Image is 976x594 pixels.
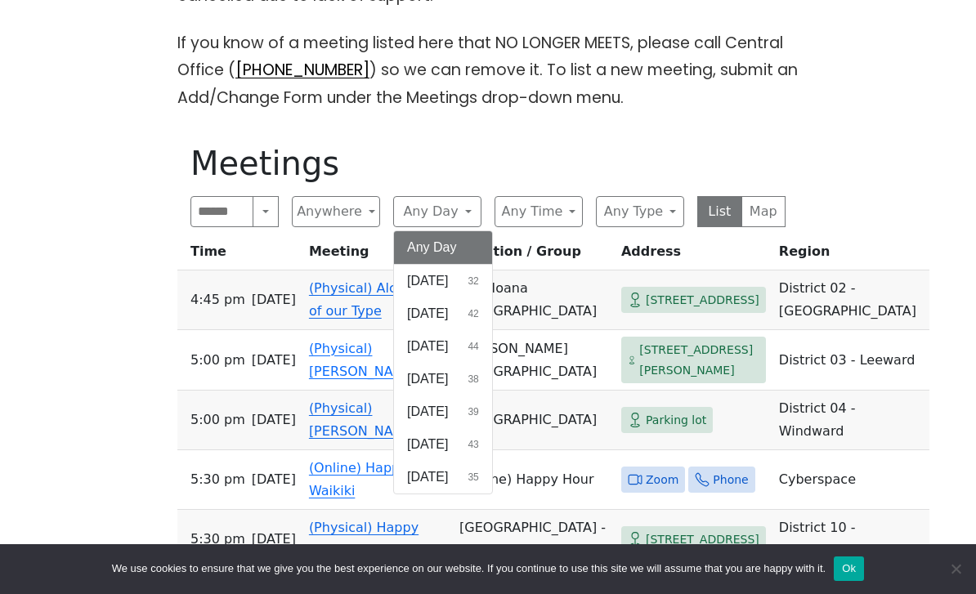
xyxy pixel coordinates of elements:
span: 44 results [468,339,478,354]
button: Anywhere [292,196,380,227]
span: [STREET_ADDRESS] [646,529,759,550]
td: Cyberspace [772,450,929,510]
th: Location / Group [453,240,615,270]
th: Region [772,240,929,270]
span: 39 results [468,404,478,419]
button: Any Type [596,196,684,227]
span: 35 results [468,470,478,485]
td: (Online) Happy Hour [453,450,615,510]
button: Search [253,196,279,227]
span: Parking lot [646,410,706,431]
td: [GEOGRAPHIC_DATA] - [GEOGRAPHIC_DATA] [453,510,615,569]
td: [GEOGRAPHIC_DATA] [453,391,615,450]
span: [DATE] [407,467,448,487]
span: 5:30 PM [190,528,245,551]
td: [PERSON_NAME][GEOGRAPHIC_DATA] [453,330,615,391]
span: 5:00 PM [190,409,245,431]
a: (Physical) [PERSON_NAME] [309,400,418,439]
span: 4:45 PM [190,288,245,311]
a: (Physical) [PERSON_NAME] [309,341,418,379]
span: [DATE] [252,468,296,491]
span: 32 results [468,274,478,288]
a: [PHONE_NUMBER] [235,59,369,81]
button: Ok [834,556,864,581]
button: [DATE]38 results [394,363,492,395]
span: 42 results [468,306,478,321]
button: Any Time [495,196,583,227]
span: 38 results [468,372,478,386]
span: Phone [713,470,748,490]
a: (Online) Happy Hour Waikiki [309,460,443,498]
span: [DATE] [407,369,448,389]
button: Any Day [393,196,481,227]
span: [DATE] [252,409,296,431]
a: (Physical) Happy Hour [309,520,419,558]
button: Map [741,196,786,227]
button: [DATE]32 results [394,265,492,297]
span: [STREET_ADDRESS][PERSON_NAME] [639,340,759,380]
span: [DATE] [252,288,296,311]
td: Ala Moana [GEOGRAPHIC_DATA] [453,270,615,330]
button: [DATE]39 results [394,395,492,428]
span: [DATE] [407,402,448,422]
td: District 03 - Leeward [772,330,929,391]
span: 43 results [468,437,478,452]
span: [DATE] [407,271,448,291]
button: [DATE]43 results [394,428,492,461]
th: Address [615,240,772,270]
div: Any Day [393,230,493,494]
span: Zoom [646,470,678,490]
span: No [947,561,964,577]
button: List [697,196,742,227]
input: Search [190,196,253,227]
span: We use cookies to ensure that we give you the best experience on our website. If you continue to ... [112,561,826,577]
button: [DATE]35 results [394,461,492,494]
button: [DATE]44 results [394,330,492,363]
p: If you know of a meeting listed here that NO LONGER MEETS, please call Central Office ( ) so we c... [177,29,799,111]
span: [DATE] [407,435,448,454]
span: 5:00 PM [190,349,245,372]
td: District 02 - [GEOGRAPHIC_DATA] [772,270,929,330]
span: [DATE] [252,349,296,372]
h1: Meetings [190,144,786,183]
span: [DATE] [252,528,296,551]
td: District 10 - [GEOGRAPHIC_DATA] [772,510,929,569]
span: [STREET_ADDRESS] [646,290,759,310]
th: Time [177,240,302,270]
button: [DATE]42 results [394,297,492,330]
a: (Physical) Alcoholics of our Type [309,280,442,319]
span: [DATE] [407,304,448,324]
span: 5:30 PM [190,468,245,491]
th: Meeting [302,240,453,270]
td: District 04 - Windward [772,391,929,450]
button: Any Day [394,231,492,264]
span: [DATE] [407,337,448,356]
